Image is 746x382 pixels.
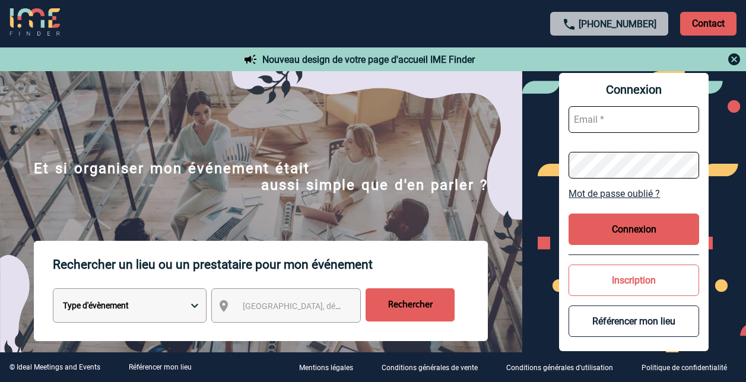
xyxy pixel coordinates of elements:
div: © Ideal Meetings and Events [9,363,100,371]
button: Référencer mon lieu [569,305,699,337]
a: Mentions légales [290,362,372,373]
p: Rechercher un lieu ou un prestataire pour mon événement [53,241,488,288]
p: Contact [680,12,737,36]
button: Connexion [569,214,699,245]
a: Mot de passe oublié ? [569,188,699,199]
input: Email * [569,106,699,133]
a: Conditions générales d'utilisation [497,362,632,373]
p: Conditions générales d'utilisation [506,364,613,373]
a: Politique de confidentialité [632,362,746,373]
a: [PHONE_NUMBER] [579,18,656,30]
span: [GEOGRAPHIC_DATA], département, région... [243,301,408,311]
button: Inscription [569,265,699,296]
input: Rechercher [366,288,455,321]
p: Conditions générales de vente [382,364,478,373]
p: Mentions légales [299,364,353,373]
span: Connexion [569,82,699,97]
a: Conditions générales de vente [372,362,497,373]
img: call-24-px.png [562,17,576,31]
a: Référencer mon lieu [129,363,192,371]
p: Politique de confidentialité [642,364,727,373]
